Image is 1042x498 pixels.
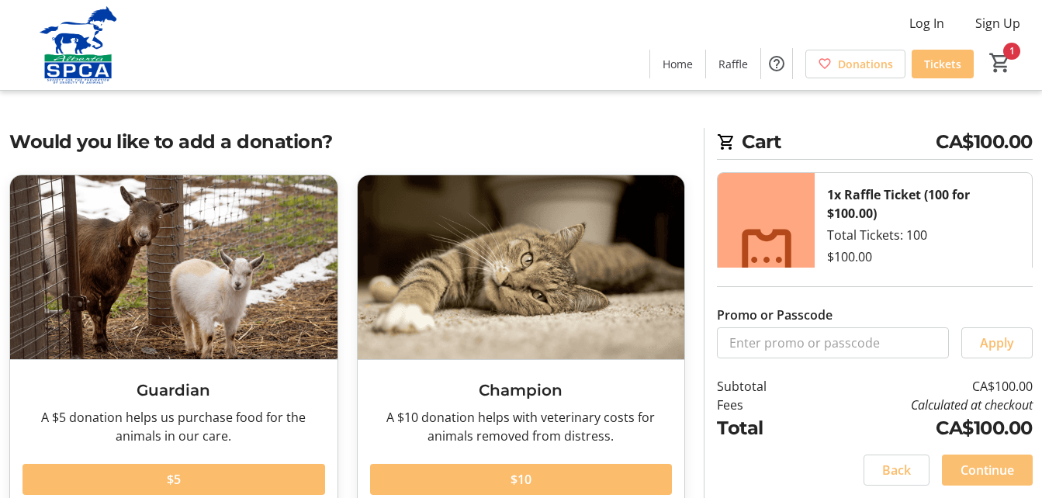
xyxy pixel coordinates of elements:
td: Calculated at checkout [808,396,1033,414]
span: Tickets [924,56,961,72]
span: Donations [838,56,893,72]
img: Champion [358,175,685,359]
td: CA$100.00 [808,414,1033,442]
button: Continue [942,455,1033,486]
td: CA$100.00 [808,377,1033,396]
a: Home [650,50,705,78]
button: $5 [23,464,325,495]
a: Tickets [912,50,974,78]
td: Total [717,414,808,442]
img: Guardian [10,175,338,359]
button: Sign Up [963,11,1033,36]
a: Raffle [706,50,760,78]
span: CA$100.00 [936,128,1033,156]
td: Subtotal [717,377,808,396]
button: Apply [961,327,1033,358]
h3: Champion [370,379,673,402]
div: $100.00 [827,247,872,266]
input: Enter promo or passcode [717,327,949,358]
div: 1x Raffle Ticket (100 for $100.00) [827,185,1019,223]
h2: Cart [717,128,1033,160]
span: Back [882,461,911,479]
span: $5 [167,470,181,489]
img: Alberta SPCA's Logo [9,6,147,84]
button: $10 [370,464,673,495]
span: Log In [909,14,944,33]
td: Fees [717,396,808,414]
div: A $5 donation helps us purchase food for the animals in our care. [23,408,325,445]
label: Promo or Passcode [717,306,833,324]
span: Apply [980,334,1014,352]
button: Help [761,48,792,79]
span: Raffle [718,56,748,72]
a: Donations [805,50,905,78]
button: Cart [986,49,1014,77]
span: Continue [961,461,1014,479]
button: Back [864,455,929,486]
div: Total Tickets: 100 [815,173,1032,347]
div: A $10 donation helps with veterinary costs for animals removed from distress. [370,408,673,445]
h3: Guardian [23,379,325,402]
button: Log In [897,11,957,36]
span: Sign Up [975,14,1020,33]
span: $10 [511,470,531,489]
span: Home [663,56,693,72]
h2: Would you like to add a donation? [9,128,685,156]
